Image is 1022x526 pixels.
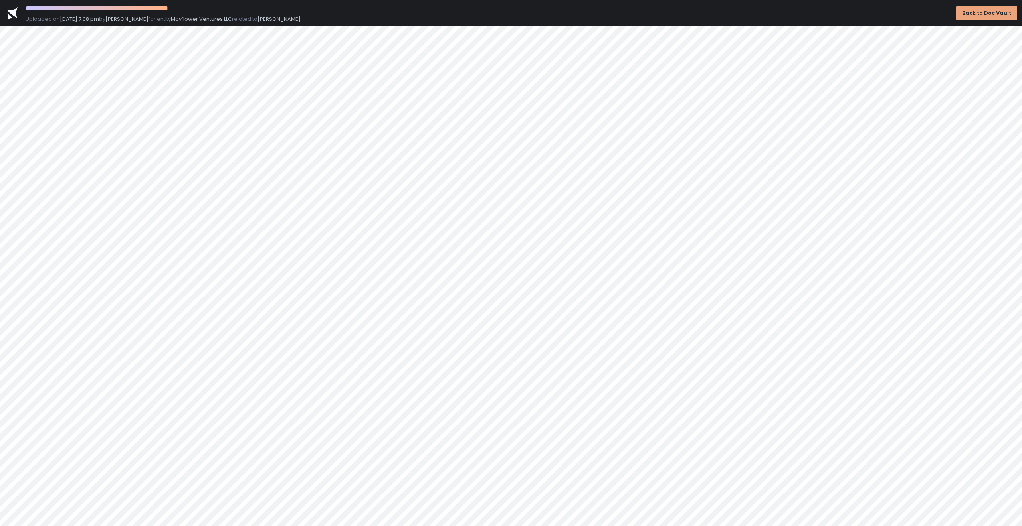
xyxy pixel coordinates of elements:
span: by [99,15,105,23]
span: Mayflower Ventures LLC [171,15,232,23]
span: for entity [149,15,171,23]
span: related to [232,15,257,23]
span: Uploaded on [26,15,60,23]
span: [DATE] 7:08 pm [60,15,99,23]
span: [PERSON_NAME] [257,15,301,23]
div: Back to Doc Vault [962,10,1011,17]
button: Back to Doc Vault [956,6,1017,20]
span: [PERSON_NAME] [105,15,149,23]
